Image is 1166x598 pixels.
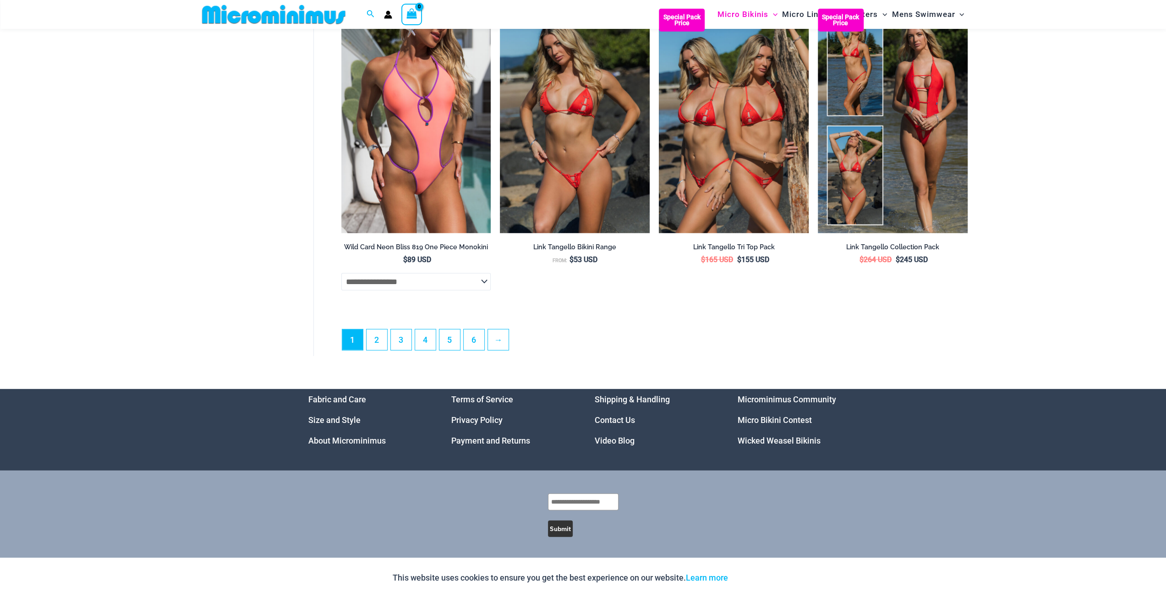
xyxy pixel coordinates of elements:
bdi: 155 USD [737,255,769,264]
img: Bikini Pack [659,9,809,233]
a: Page 4 [415,329,436,350]
b: Special Pack Price [659,14,705,26]
bdi: 264 USD [859,255,892,264]
a: Video Blog [595,436,635,445]
h2: Wild Card Neon Bliss 819 One Piece Monokini [341,243,491,252]
a: Privacy Policy [451,415,503,425]
nav: Menu [595,389,715,451]
nav: Menu [308,389,429,451]
span: $ [569,255,574,264]
span: $ [403,255,407,264]
span: $ [859,255,864,264]
span: $ [737,255,741,264]
a: Link Tangello Bikini Range [500,243,650,255]
a: → [488,329,509,350]
a: Fabric and Care [308,395,366,404]
span: Page 1 [342,329,363,350]
a: Page 3 [391,329,411,350]
a: Learn more [686,573,728,582]
a: Page 5 [439,329,460,350]
a: Page 6 [464,329,484,350]
h2: Link Tangello Bikini Range [500,243,650,252]
a: View Shopping Cart, empty [401,4,422,25]
bdi: 53 USD [569,255,597,264]
span: $ [896,255,900,264]
button: Submit [548,521,573,537]
a: Contact Us [595,415,635,425]
a: Shipping & Handling [595,395,670,404]
nav: Site Navigation [714,1,968,27]
bdi: 245 USD [896,255,928,264]
a: Wicked Weasel Bikinis [738,436,821,445]
bdi: 165 USD [701,255,733,264]
p: This website uses cookies to ensure you get the best experience on our website. [393,571,728,585]
a: Bikini Pack Bikini Pack BBikini Pack B [659,9,809,233]
a: Terms of Service [451,395,513,404]
a: Micro BikinisMenu ToggleMenu Toggle [715,3,780,26]
span: Outers [852,3,878,26]
nav: Menu [738,389,858,451]
a: Page 2 [367,329,387,350]
a: Search icon link [367,9,375,20]
h2: Link Tangello Collection Pack [818,243,968,252]
a: Wild Card Neon Bliss 819 One Piece 04Wild Card Neon Bliss 819 One Piece 05Wild Card Neon Bliss 81... [341,9,491,233]
span: Mens Swimwear [892,3,955,26]
a: Microminimus Community [738,395,836,404]
a: OutersMenu ToggleMenu Toggle [849,3,889,26]
a: Collection Pack Collection Pack BCollection Pack B [818,9,968,233]
span: Menu Toggle [878,3,887,26]
span: Menu Toggle [955,3,964,26]
span: Micro Lingerie [782,3,838,26]
a: Mens SwimwearMenu ToggleMenu Toggle [889,3,966,26]
aside: Footer Widget 1 [308,389,429,451]
a: Link Tangello Collection Pack [818,243,968,255]
bdi: 89 USD [403,255,431,264]
img: Wild Card Neon Bliss 819 One Piece 04 [341,9,491,233]
a: Size and Style [308,415,361,425]
img: Link Tangello 3070 Tri Top 4580 Micro 01 [500,9,650,233]
b: Special Pack Price [818,14,864,26]
a: Link Tangello Tri Top Pack [659,243,809,255]
a: Account icon link [384,11,392,19]
a: Link Tangello 3070 Tri Top 4580 Micro 01Link Tangello 8650 One Piece Monokini 12Link Tangello 865... [500,9,650,233]
a: Micro Bikini Contest [738,415,812,425]
nav: Menu [451,389,572,451]
a: Payment and Returns [451,436,530,445]
img: MM SHOP LOGO FLAT [198,4,349,25]
span: Micro Bikinis [717,3,768,26]
span: From: [553,258,567,263]
h2: Link Tangello Tri Top Pack [659,243,809,252]
a: Wild Card Neon Bliss 819 One Piece Monokini [341,243,491,255]
button: Accept [735,567,774,589]
img: Collection Pack [818,9,968,233]
span: $ [701,255,705,264]
span: Menu Toggle [838,3,847,26]
aside: Footer Widget 4 [738,389,858,451]
aside: Footer Widget 3 [595,389,715,451]
a: About Microminimus [308,436,386,445]
nav: Product Pagination [341,329,968,356]
aside: Footer Widget 2 [451,389,572,451]
a: Micro LingerieMenu ToggleMenu Toggle [780,3,849,26]
span: Menu Toggle [768,3,777,26]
